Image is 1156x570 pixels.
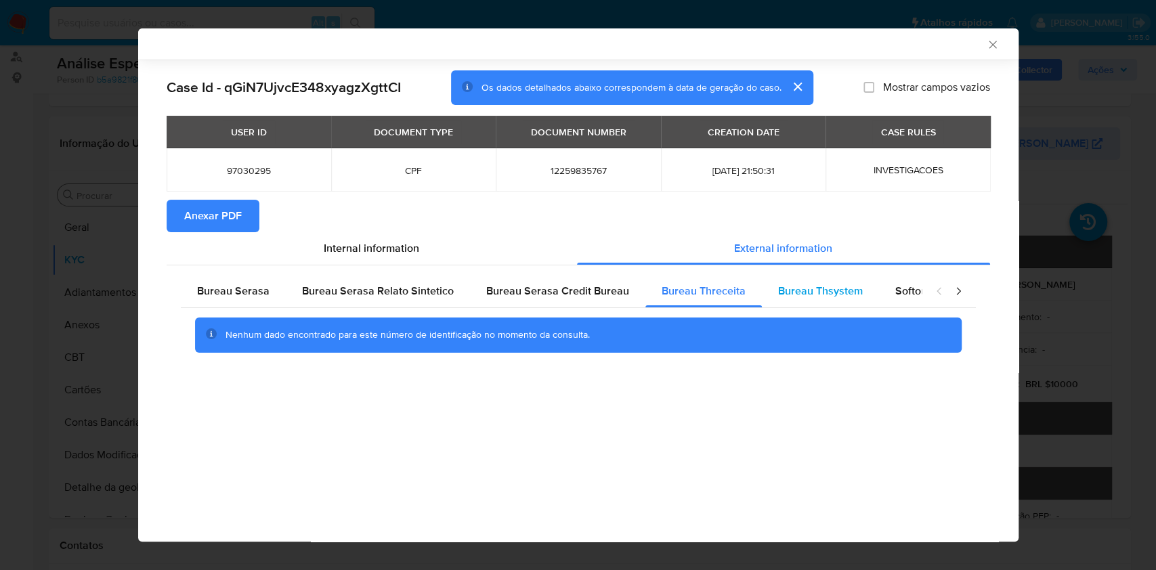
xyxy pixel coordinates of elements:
[226,328,590,341] span: Nenhum dado encontrado para este número de identificação no momento da consulta.
[523,120,635,144] div: DOCUMENT NUMBER
[677,165,809,177] span: [DATE] 21:50:31
[481,81,781,94] span: Os dados detalhados abaixo correspondem à data de geração do caso.
[895,283,927,299] span: Softon
[197,283,270,299] span: Bureau Serasa
[347,165,479,177] span: CPF
[138,28,1019,542] div: closure-recommendation-modal
[882,81,989,94] span: Mostrar campos vazios
[781,70,813,103] button: cerrar
[183,165,315,177] span: 97030295
[302,283,454,299] span: Bureau Serasa Relato Sintetico
[486,283,629,299] span: Bureau Serasa Credit Bureau
[662,283,746,299] span: Bureau Threceita
[223,120,275,144] div: USER ID
[167,232,990,265] div: Detailed info
[734,240,832,256] span: External information
[167,200,259,232] button: Anexar PDF
[324,240,419,256] span: Internal information
[873,163,943,177] span: INVESTIGACOES
[167,79,401,96] h2: Case Id - qGiN7UjvcE348xyagzXgttCI
[181,275,922,307] div: Detailed external info
[700,120,788,144] div: CREATION DATE
[863,82,874,93] input: Mostrar campos vazios
[512,165,644,177] span: 12259835767
[986,38,998,50] button: Fechar a janela
[366,120,461,144] div: DOCUMENT TYPE
[778,283,863,299] span: Bureau Thsystem
[184,201,242,231] span: Anexar PDF
[872,120,943,144] div: CASE RULES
